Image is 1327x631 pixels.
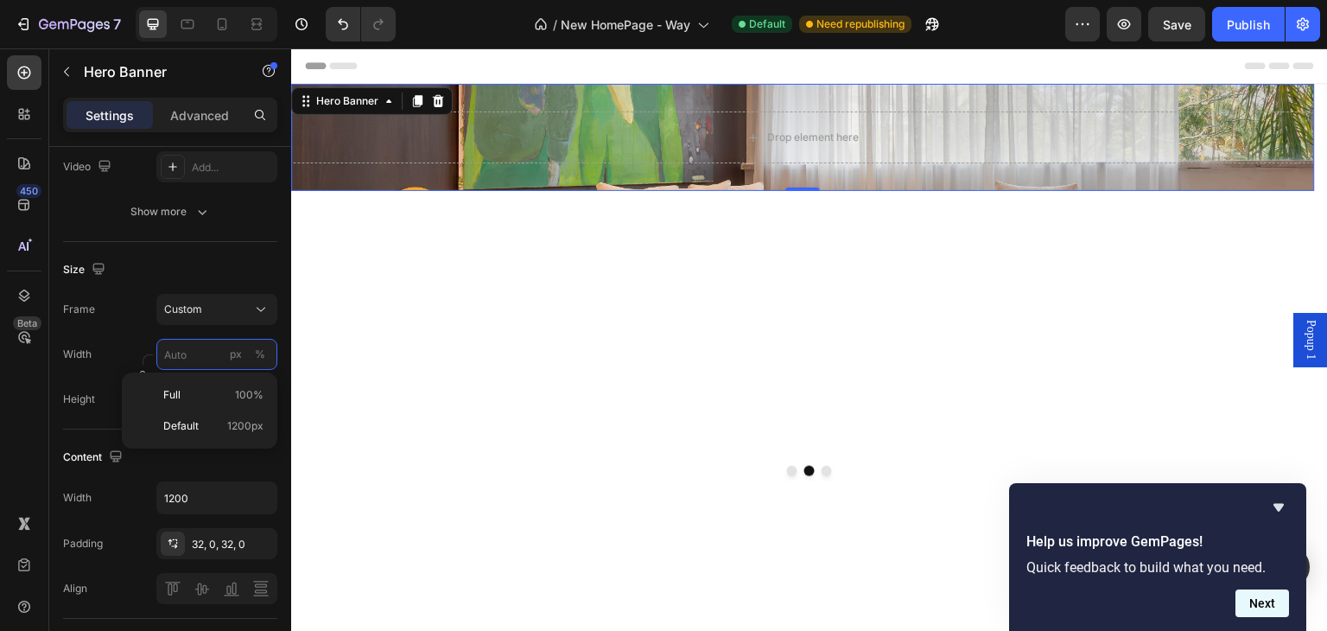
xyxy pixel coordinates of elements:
[561,16,690,34] span: New HomePage - Way
[157,482,276,513] input: Auto
[7,7,129,41] button: 7
[63,156,115,179] div: Video
[291,48,1327,631] iframe: Design area
[1011,271,1028,311] span: Popup 1
[1163,17,1191,32] span: Save
[749,16,785,32] span: Default
[163,418,199,434] span: Default
[86,106,134,124] p: Settings
[1268,497,1289,518] button: Hide survey
[1235,590,1289,617] button: Next question
[496,417,506,428] button: Dot
[235,387,263,403] span: 100%
[476,82,568,96] div: Drop element here
[130,203,211,220] div: Show more
[13,316,41,330] div: Beta
[22,45,91,61] div: Hero Banner
[225,344,246,365] button: %
[1026,532,1289,552] h2: Help us improve GemPages!
[63,258,109,282] div: Size
[113,14,121,35] p: 7
[1026,497,1289,617] div: Help us improve GemPages!
[192,160,273,175] div: Add...
[63,347,92,362] label: Width
[530,417,541,428] button: Dot
[227,418,263,434] span: 1200px
[63,392,95,407] label: Height
[63,490,92,506] div: Width
[163,387,181,403] span: Full
[63,196,277,227] button: Show more
[16,184,41,198] div: 450
[170,106,229,124] p: Advanced
[513,417,524,428] button: Dot
[816,16,905,32] span: Need republishing
[63,302,95,317] label: Frame
[164,302,202,317] span: Custom
[553,16,557,34] span: /
[63,581,87,596] div: Align
[1227,16,1270,34] div: Publish
[230,347,242,362] div: px
[250,344,270,365] button: px
[63,446,126,469] div: Content
[192,537,273,552] div: 32, 0, 32, 0
[1212,7,1285,41] button: Publish
[1148,7,1205,41] button: Save
[84,61,231,82] p: Hero Banner
[255,347,265,362] div: %
[326,7,396,41] div: Undo/Redo
[63,536,103,551] div: Padding
[156,294,277,325] button: Custom
[156,339,277,370] input: px%
[1026,559,1289,576] p: Quick feedback to build what you need.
